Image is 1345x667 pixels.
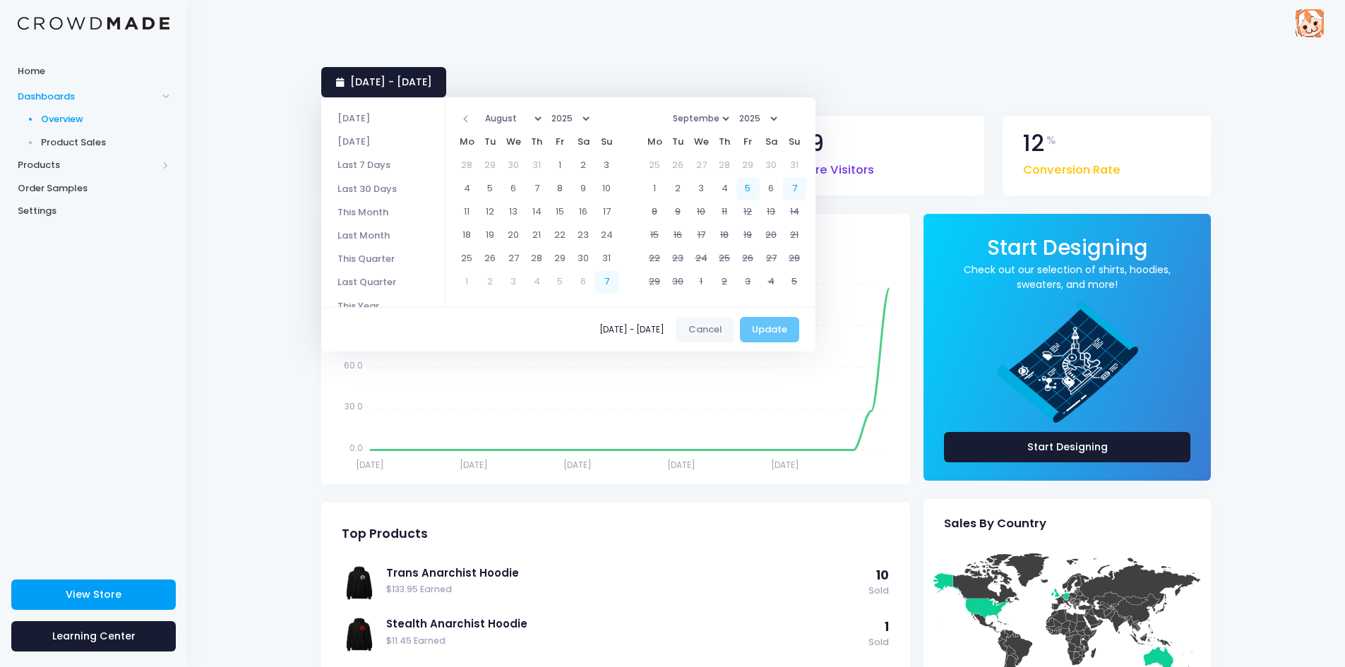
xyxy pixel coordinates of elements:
[783,200,806,224] td: 14
[549,200,572,224] td: 15
[342,527,428,541] span: Top Products
[643,224,666,247] td: 15
[713,200,736,224] td: 11
[349,442,363,454] tspan: 0.0
[885,618,889,635] span: 1
[1023,155,1120,179] span: Conversion Rate
[549,247,572,270] td: 29
[502,177,525,200] td: 6
[736,131,760,154] th: Fr
[321,294,445,317] li: This Year
[386,635,861,648] span: $11.45 Earned
[455,154,479,177] td: 28
[572,200,595,224] td: 16
[713,131,736,154] th: Th
[479,224,502,247] td: 19
[595,177,618,200] td: 10
[760,177,783,200] td: 6
[944,432,1190,462] a: Start Designing
[666,224,690,247] td: 16
[386,583,861,596] span: $133.95 Earned
[783,247,806,270] td: 28
[643,247,666,270] td: 22
[525,270,549,294] td: 4
[643,200,666,224] td: 8
[18,158,157,172] span: Products
[455,177,479,200] td: 4
[18,181,169,196] span: Order Samples
[736,224,760,247] td: 19
[643,154,666,177] td: 25
[690,270,713,294] td: 1
[386,565,861,581] a: Trans Anarchist Hoodie
[760,224,783,247] td: 20
[321,67,446,97] a: [DATE] - [DATE]
[502,270,525,294] td: 3
[321,200,445,224] li: This Month
[455,131,479,154] th: Mo
[18,17,169,30] img: Logo
[572,270,595,294] td: 6
[479,270,502,294] td: 2
[666,177,690,200] td: 2
[783,154,806,177] td: 31
[760,200,783,224] td: 13
[944,517,1046,531] span: Sales By Country
[321,177,445,200] li: Last 30 Days
[783,270,806,294] td: 5
[321,247,445,270] li: This Quarter
[595,154,618,177] td: 3
[690,177,713,200] td: 3
[479,177,502,200] td: 5
[643,131,666,154] th: Mo
[18,64,169,78] span: Home
[713,247,736,270] td: 25
[713,154,736,177] td: 28
[572,131,595,154] th: Sa
[502,224,525,247] td: 20
[502,200,525,224] td: 13
[479,154,502,177] td: 29
[666,131,690,154] th: Tu
[455,200,479,224] td: 11
[1296,9,1324,37] img: User
[18,90,157,104] span: Dashboards
[987,233,1148,262] span: Start Designing
[666,247,690,270] td: 23
[599,325,670,334] span: [DATE] - [DATE]
[783,224,806,247] td: 21
[736,247,760,270] td: 26
[760,247,783,270] td: 27
[18,204,169,218] span: Settings
[41,112,170,126] span: Overview
[455,224,479,247] td: 18
[549,270,572,294] td: 5
[572,154,595,177] td: 2
[736,154,760,177] td: 29
[479,247,502,270] td: 26
[690,247,713,270] td: 24
[350,75,432,89] span: [DATE] - [DATE]
[549,177,572,200] td: 8
[321,224,445,247] li: Last Month
[690,131,713,154] th: We
[321,130,445,153] li: [DATE]
[690,154,713,177] td: 27
[736,200,760,224] td: 12
[572,247,595,270] td: 30
[713,177,736,200] td: 4
[502,247,525,270] td: 27
[52,629,136,643] span: Learning Center
[572,177,595,200] td: 9
[796,155,874,179] span: Store Visitors
[736,270,760,294] td: 3
[460,458,488,470] tspan: [DATE]
[595,224,618,247] td: 24
[666,270,690,294] td: 30
[549,154,572,177] td: 1
[760,131,783,154] th: Sa
[771,458,799,470] tspan: [DATE]
[502,154,525,177] td: 30
[525,224,549,247] td: 21
[525,154,549,177] td: 31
